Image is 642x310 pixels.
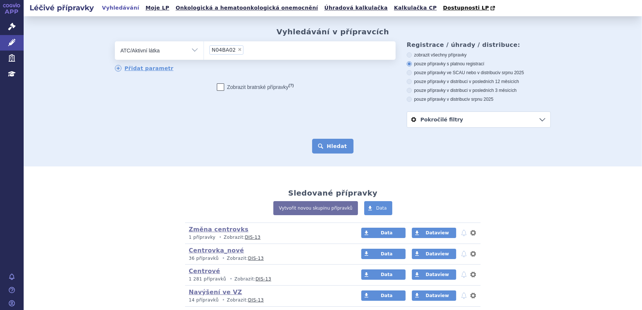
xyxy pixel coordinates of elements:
a: DIS-13 [245,235,260,240]
span: Data [381,272,393,277]
label: Zobrazit bratrské přípravky [217,83,294,91]
input: N04BA02 [246,45,250,54]
a: Kalkulačka CP [392,3,439,13]
p: Zobrazit: [189,276,347,282]
button: nastavení [469,228,477,237]
button: notifikace [460,228,468,237]
span: Dataview [426,230,449,235]
span: Dataview [426,272,449,277]
a: Moje LP [143,3,171,13]
button: nastavení [469,249,477,258]
a: Navýšení ve VZ [189,289,242,296]
a: Data [361,249,406,259]
button: notifikace [460,291,468,300]
label: pouze přípravky ve SCAU nebo v distribuci [407,70,551,76]
a: Data [361,290,406,301]
button: nastavení [469,270,477,279]
span: Dataview [426,251,449,256]
a: Data [364,201,392,215]
a: Dataview [412,228,456,238]
label: pouze přípravky v distribuci v posledních 12 měsících [407,79,551,85]
a: Data [361,269,406,280]
span: LEVODOPA A INHIBITOR DEKARBOXYLASY [212,47,236,52]
i: • [220,255,227,262]
a: Vyhledávání [100,3,141,13]
label: zobrazit všechny přípravky [407,52,551,58]
i: • [217,234,224,241]
i: • [220,297,227,303]
a: DIS-13 [256,276,271,282]
a: Dostupnosti LP [441,3,499,13]
a: Vytvořit novou skupinu přípravků [273,201,358,215]
a: Úhradová kalkulačka [322,3,390,13]
button: notifikace [460,249,468,258]
a: Dataview [412,269,456,280]
button: nastavení [469,291,477,300]
a: Přidat parametr [115,65,174,72]
a: Změna centrovks [189,226,249,233]
h3: Registrace / úhrady / distribuce: [407,41,551,48]
a: Centrovka_nové [189,247,244,254]
a: Dataview [412,290,456,301]
label: pouze přípravky v distribuci [407,96,551,102]
span: 1 přípravky [189,235,215,240]
h2: Sledované přípravky [288,189,378,197]
h2: Vyhledávání v přípravcích [277,27,389,36]
i: • [228,276,234,282]
p: Zobrazit: [189,234,347,241]
a: DIS-13 [248,297,264,303]
label: pouze přípravky v distribuci v posledních 3 měsících [407,87,551,93]
span: 36 přípravků [189,256,219,261]
a: DIS-13 [248,256,264,261]
a: Dataview [412,249,456,259]
h2: Léčivé přípravky [24,3,100,13]
p: Zobrazit: [189,255,347,262]
span: × [238,47,242,52]
span: Data [381,251,393,256]
button: Hledat [312,139,354,154]
p: Zobrazit: [189,297,347,303]
span: 14 přípravků [189,297,219,303]
a: Pokročilé filtry [407,112,550,127]
span: v srpnu 2025 [498,70,524,75]
a: Onkologická a hematoonkologická onemocnění [173,3,320,13]
span: Data [376,206,387,211]
span: v srpnu 2025 [468,97,493,102]
a: Data [361,228,406,238]
span: Data [381,293,393,298]
a: Centrové [189,268,220,275]
abbr: (?) [288,83,294,88]
button: notifikace [460,270,468,279]
label: pouze přípravky s platnou registrací [407,61,551,67]
span: Data [381,230,393,235]
span: Dataview [426,293,449,298]
span: Dostupnosti LP [443,5,489,11]
span: 1 281 přípravků [189,276,226,282]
